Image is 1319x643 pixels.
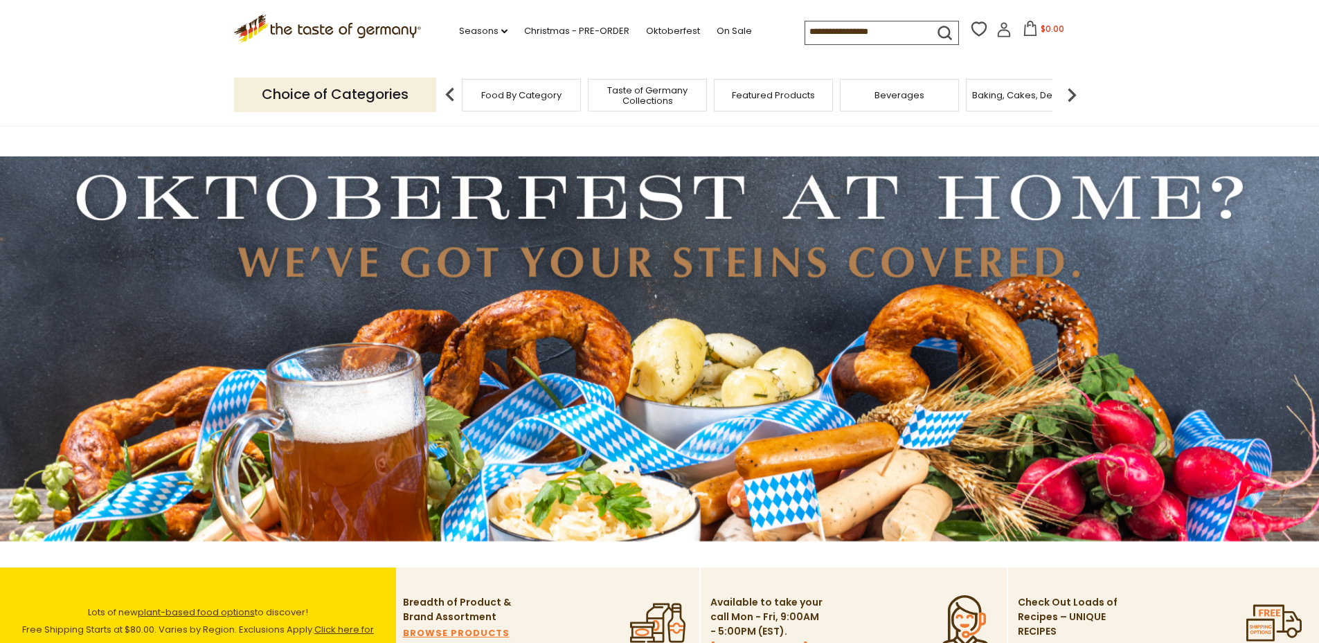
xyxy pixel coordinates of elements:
[732,90,815,100] a: Featured Products
[234,78,436,111] p: Choice of Categories
[1058,81,1086,109] img: next arrow
[436,81,464,109] img: previous arrow
[646,24,700,39] a: Oktoberfest
[403,626,510,641] a: BROWSE PRODUCTS
[524,24,629,39] a: Christmas - PRE-ORDER
[972,90,1079,100] a: Baking, Cakes, Desserts
[1014,21,1073,42] button: $0.00
[592,85,703,106] a: Taste of Germany Collections
[1018,595,1118,639] p: Check Out Loads of Recipes – UNIQUE RECIPES
[459,24,508,39] a: Seasons
[481,90,562,100] a: Food By Category
[1041,23,1064,35] span: $0.00
[717,24,752,39] a: On Sale
[138,606,255,619] a: plant-based food options
[874,90,924,100] a: Beverages
[403,595,517,624] p: Breadth of Product & Brand Assortment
